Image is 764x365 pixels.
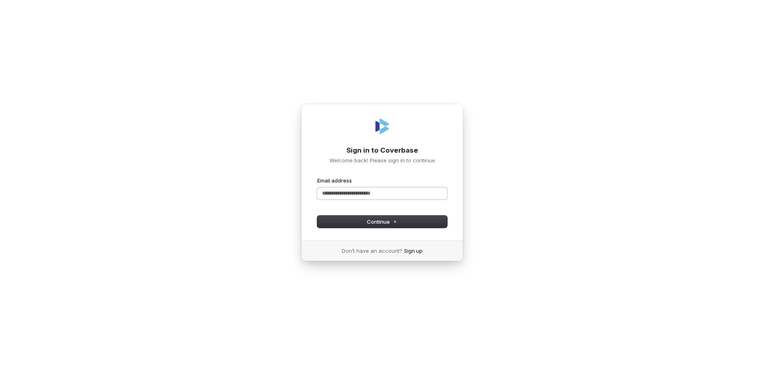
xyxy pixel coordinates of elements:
img: Coverbase [373,117,392,136]
h1: Sign in to Coverbase [317,146,447,155]
p: Welcome back! Please sign in to continue [317,157,447,164]
label: Email address [317,177,352,184]
button: Continue [317,216,447,228]
span: Continue [367,218,397,225]
span: Don’t have an account? [342,247,402,254]
a: Sign up [404,247,423,254]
